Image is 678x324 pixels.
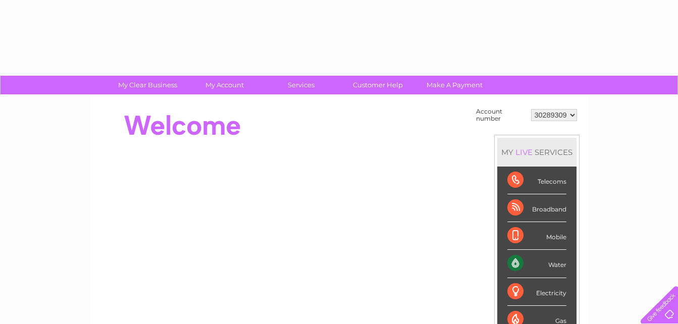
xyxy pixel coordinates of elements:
[259,76,343,94] a: Services
[474,105,529,125] td: Account number
[507,278,566,306] div: Electricity
[106,76,189,94] a: My Clear Business
[507,194,566,222] div: Broadband
[413,76,496,94] a: Make A Payment
[497,138,577,167] div: MY SERVICES
[183,76,266,94] a: My Account
[507,222,566,250] div: Mobile
[336,76,420,94] a: Customer Help
[513,147,535,157] div: LIVE
[507,167,566,194] div: Telecoms
[507,250,566,278] div: Water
